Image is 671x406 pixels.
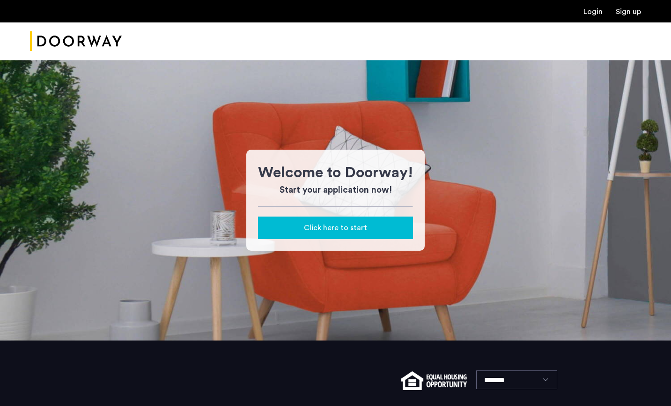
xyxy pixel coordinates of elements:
[258,161,413,184] h1: Welcome to Doorway!
[258,217,413,239] button: button
[476,370,557,389] select: Language select
[304,222,367,233] span: Click here to start
[583,8,603,15] a: Login
[30,24,122,59] img: logo
[401,371,466,390] img: equal-housing.png
[258,184,413,197] h3: Start your application now!
[30,24,122,59] a: Cazamio Logo
[616,8,641,15] a: Registration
